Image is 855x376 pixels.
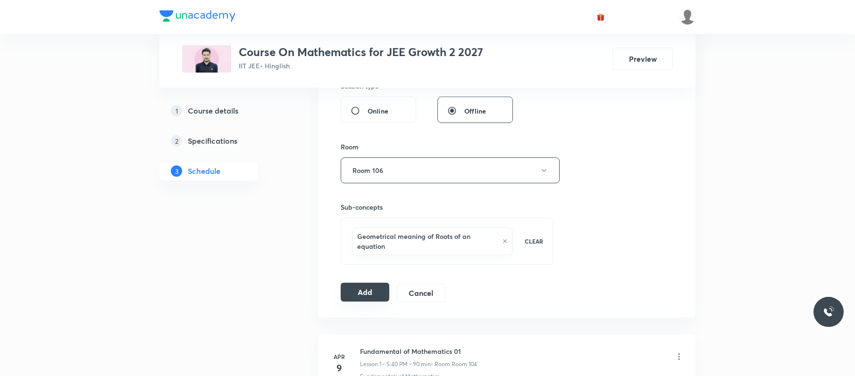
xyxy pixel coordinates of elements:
h6: Fundamental of Mathematics 01 [360,346,477,356]
h4: 9 [330,361,349,375]
button: avatar [593,9,608,25]
h6: Apr [330,352,349,361]
h5: Course details [188,105,238,116]
button: Add [341,283,389,302]
p: IIT JEE • Hinglish [239,61,483,71]
span: Online [368,106,388,116]
a: Company Logo [159,10,235,24]
button: Preview [612,48,673,70]
h6: Sub-concepts [341,202,553,212]
a: 2Specifications [159,131,288,150]
img: 56C96DEF-C34C-41A2-A8EB-AFD0F2E7F81C_plus.png [182,45,231,73]
button: Cancel [397,284,445,302]
p: 3 [171,165,182,177]
img: Company Logo [159,10,235,22]
p: 2 [171,135,182,147]
button: Room 106 [341,157,560,183]
h6: Room [341,142,359,152]
img: ttu [823,306,834,318]
h6: Geometrical meaning of Roots of an equation [357,231,497,251]
img: aadi Shukla [679,9,696,25]
h3: Course On Mathematics for JEE Growth 2 2027 [239,45,483,59]
img: avatar [596,13,605,21]
p: Lesson 1 • 5:40 PM • 90 min [360,360,431,368]
a: 1Course details [159,101,288,120]
span: Offline [464,106,486,116]
h5: Specifications [188,135,237,147]
p: CLEAR [525,237,543,245]
h5: Schedule [188,165,220,177]
p: • Room Room 104 [431,360,477,368]
p: 1 [171,105,182,116]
